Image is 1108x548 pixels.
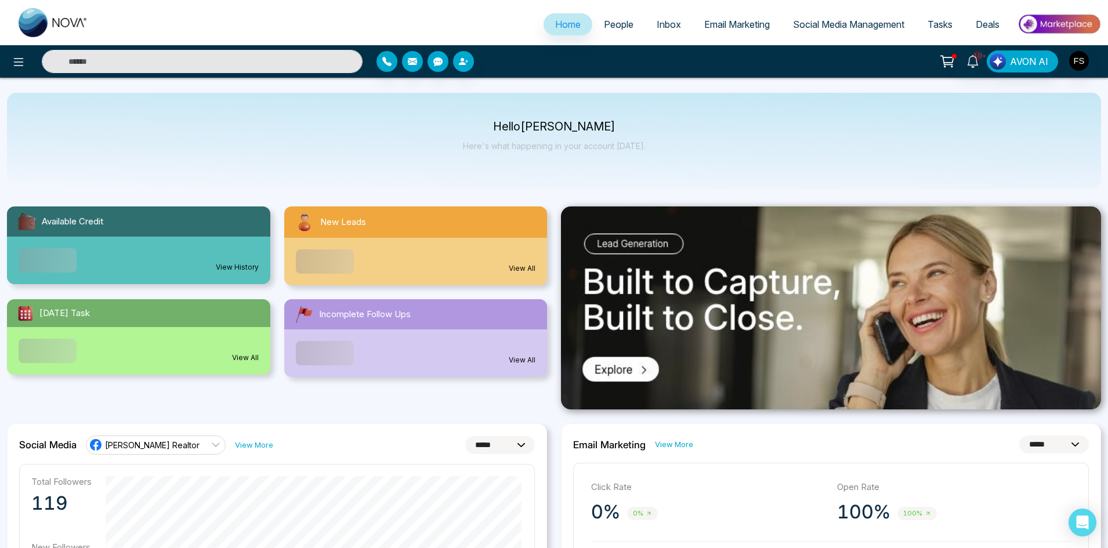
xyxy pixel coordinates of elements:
[990,53,1006,70] img: Lead Flow
[645,13,693,35] a: Inbox
[793,19,904,30] span: Social Media Management
[555,19,581,30] span: Home
[592,13,645,35] a: People
[232,353,259,363] a: View All
[657,19,681,30] span: Inbox
[964,13,1011,35] a: Deals
[837,481,1071,494] p: Open Rate
[509,263,535,274] a: View All
[319,308,411,321] span: Incomplete Follow Ups
[105,440,200,451] span: [PERSON_NAME] Realtor
[277,299,555,377] a: Incomplete Follow UpsView All
[216,262,259,273] a: View History
[573,439,646,451] h2: Email Marketing
[591,500,620,524] p: 0%
[31,492,92,515] p: 119
[591,481,825,494] p: Click Rate
[294,211,316,233] img: newLeads.svg
[693,13,781,35] a: Email Marketing
[1017,11,1101,37] img: Market-place.gif
[39,307,90,320] span: [DATE] Task
[781,13,916,35] a: Social Media Management
[627,507,658,520] span: 0%
[463,141,646,151] p: Here's what happening in your account [DATE].
[1069,509,1096,536] div: Open Intercom Messenger
[897,507,937,520] span: 100%
[561,206,1101,409] img: .
[294,304,314,325] img: followUps.svg
[16,211,37,232] img: availableCredit.svg
[544,13,592,35] a: Home
[704,19,770,30] span: Email Marketing
[987,50,1058,72] button: AVON AI
[31,476,92,487] p: Total Followers
[19,8,88,37] img: Nova CRM Logo
[928,19,953,30] span: Tasks
[509,355,535,365] a: View All
[916,13,964,35] a: Tasks
[655,439,693,450] a: View More
[1010,55,1048,68] span: AVON AI
[320,216,366,229] span: New Leads
[976,19,1000,30] span: Deals
[604,19,633,30] span: People
[973,50,983,61] span: 10+
[959,50,987,71] a: 10+
[19,439,77,451] h2: Social Media
[277,206,555,285] a: New LeadsView All
[16,304,35,322] img: todayTask.svg
[42,215,103,228] span: Available Credit
[463,122,646,132] p: Hello [PERSON_NAME]
[1069,51,1089,71] img: User Avatar
[235,440,273,451] a: View More
[837,500,890,524] p: 100%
